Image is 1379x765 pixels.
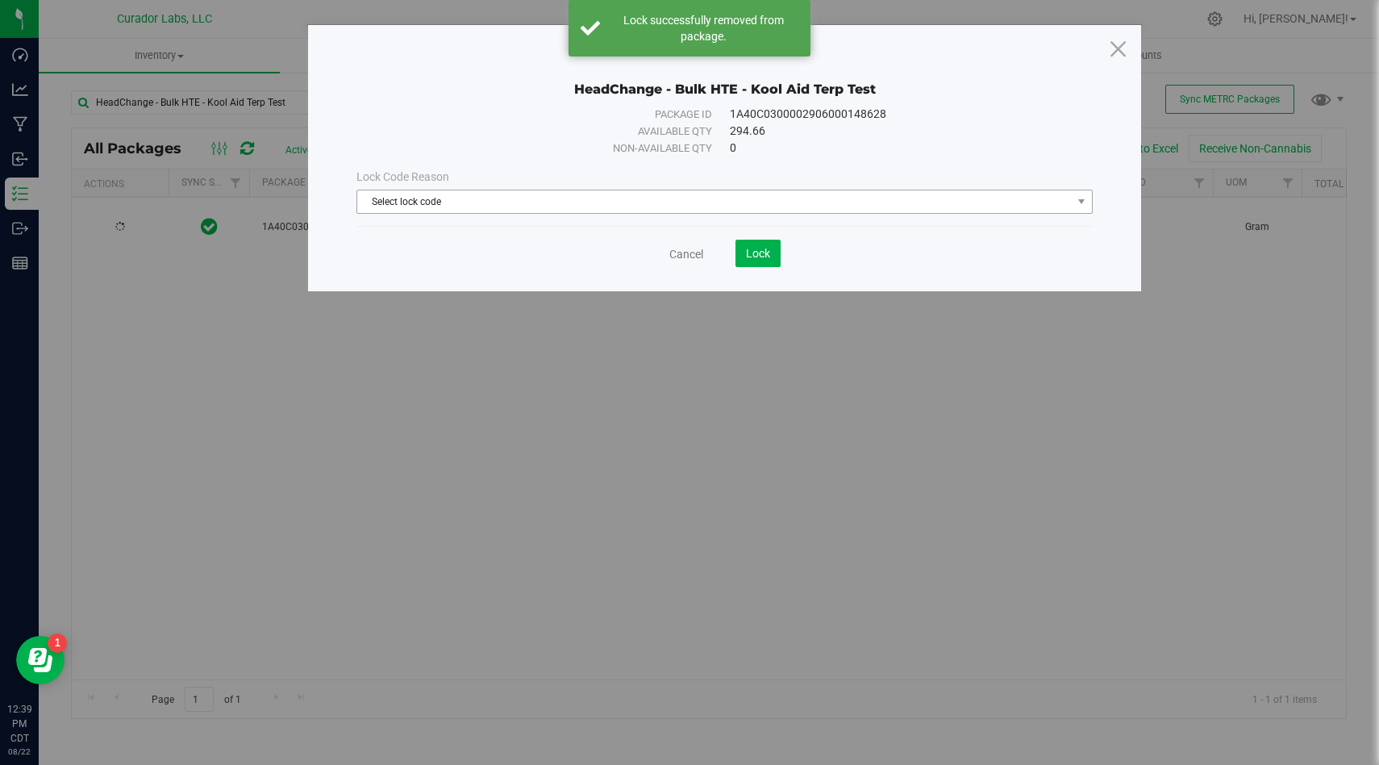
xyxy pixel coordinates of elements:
span: select [1072,190,1092,213]
button: Lock [735,240,781,267]
iframe: Resource center [16,636,65,684]
div: 294.66 [730,123,1061,140]
div: 1A40C0300002906000148628 [730,106,1061,123]
div: Available qty [389,123,713,140]
span: Select lock code [357,190,1072,213]
div: HeadChange - Bulk HTE - Kool Aid Terp Test [356,57,1093,98]
span: Lock [746,247,770,260]
span: Lock Code Reason [356,170,449,183]
div: Package ID [389,107,713,123]
iframe: Resource center unread badge [48,633,67,653]
div: 0 [730,140,1061,157]
div: Lock successfully removed from package. [609,12,798,44]
a: Cancel [669,246,703,262]
div: Non-available qty [389,140,713,157]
